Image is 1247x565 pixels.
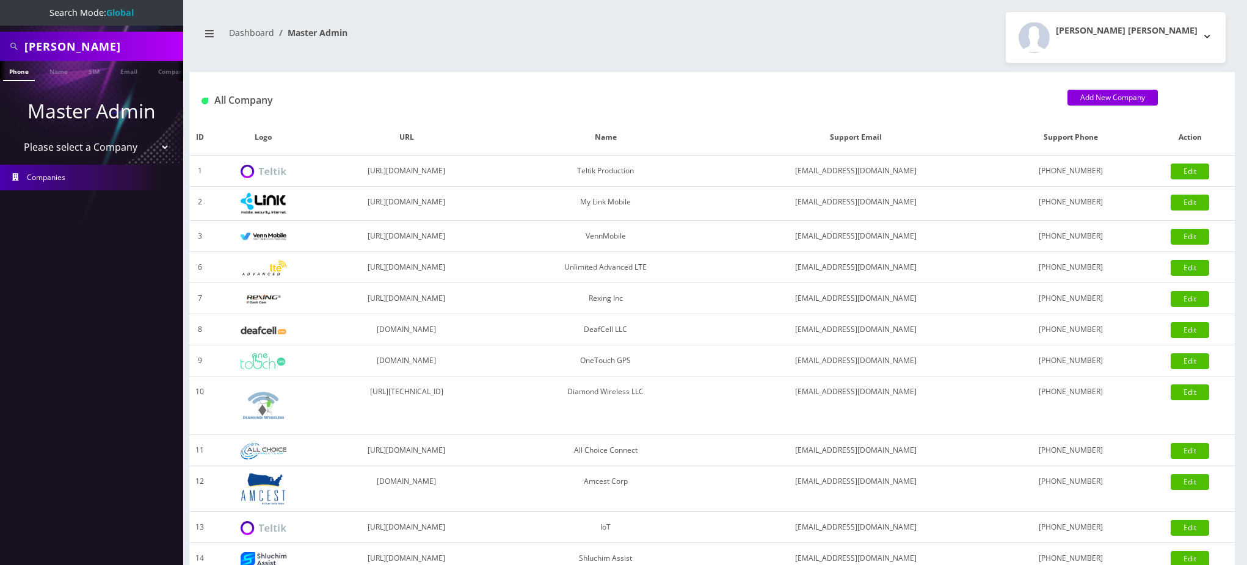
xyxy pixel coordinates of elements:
[714,512,997,543] td: [EMAIL_ADDRESS][DOMAIN_NAME]
[496,120,714,156] th: Name
[714,376,997,435] td: [EMAIL_ADDRESS][DOMAIN_NAME]
[198,20,703,55] nav: breadcrumb
[241,521,286,535] img: IoT
[189,345,210,376] td: 9
[997,314,1146,345] td: [PHONE_NUMBER]
[316,314,496,345] td: [DOMAIN_NAME]
[241,353,286,369] img: OneTouch GPS
[189,314,210,345] td: 8
[316,283,496,314] td: [URL][DOMAIN_NAME]
[106,7,134,18] strong: Global
[496,187,714,221] td: My Link Mobile
[714,314,997,345] td: [EMAIL_ADDRESS][DOMAIN_NAME]
[496,314,714,345] td: DeafCell LLC
[114,61,144,80] a: Email
[189,435,210,466] td: 11
[27,172,65,182] span: Companies
[997,187,1146,221] td: [PHONE_NUMBER]
[1146,120,1235,156] th: Action
[82,61,106,80] a: SIM
[1171,520,1209,536] a: Edit
[316,466,496,512] td: [DOMAIN_NAME]
[714,466,997,512] td: [EMAIL_ADDRESS][DOMAIN_NAME]
[1006,12,1226,63] button: [PERSON_NAME] [PERSON_NAME]
[43,61,74,80] a: Name
[997,156,1146,187] td: [PHONE_NUMBER]
[1056,26,1198,36] h2: [PERSON_NAME] [PERSON_NAME]
[714,221,997,252] td: [EMAIL_ADDRESS][DOMAIN_NAME]
[241,193,286,214] img: My Link Mobile
[241,293,286,305] img: Rexing Inc
[241,383,286,428] img: Diamond Wireless LLC
[189,252,210,283] td: 6
[1171,260,1209,276] a: Edit
[189,466,210,512] td: 12
[202,95,1049,106] h1: All Company
[997,120,1146,156] th: Support Phone
[241,443,286,459] img: All Choice Connect
[316,376,496,435] td: [URL][TECHNICAL_ID]
[189,221,210,252] td: 3
[316,221,496,252] td: [URL][DOMAIN_NAME]
[997,283,1146,314] td: [PHONE_NUMBER]
[997,376,1146,435] td: [PHONE_NUMBER]
[210,120,316,156] th: Logo
[189,376,210,435] td: 10
[997,221,1146,252] td: [PHONE_NUMBER]
[316,435,496,466] td: [URL][DOMAIN_NAME]
[496,512,714,543] td: IoT
[241,261,286,276] img: Unlimited Advanced LTE
[496,435,714,466] td: All Choice Connect
[714,187,997,221] td: [EMAIL_ADDRESS][DOMAIN_NAME]
[316,345,496,376] td: [DOMAIN_NAME]
[316,512,496,543] td: [URL][DOMAIN_NAME]
[714,435,997,466] td: [EMAIL_ADDRESS][DOMAIN_NAME]
[24,35,180,58] input: Search All Companies
[714,120,997,156] th: Support Email
[496,283,714,314] td: Rexing Inc
[189,156,210,187] td: 1
[1171,443,1209,459] a: Edit
[189,120,210,156] th: ID
[1171,195,1209,211] a: Edit
[241,165,286,179] img: Teltik Production
[496,221,714,252] td: VennMobile
[997,435,1146,466] td: [PHONE_NUMBER]
[496,252,714,283] td: Unlimited Advanced LTE
[316,156,496,187] td: [URL][DOMAIN_NAME]
[202,98,208,104] img: All Company
[997,512,1146,543] td: [PHONE_NUMBER]
[316,120,496,156] th: URL
[997,252,1146,283] td: [PHONE_NUMBER]
[1171,474,1209,490] a: Edit
[3,61,35,81] a: Phone
[1171,291,1209,307] a: Edit
[241,326,286,334] img: DeafCell LLC
[189,187,210,221] td: 2
[1171,322,1209,338] a: Edit
[1171,384,1209,400] a: Edit
[714,283,997,314] td: [EMAIL_ADDRESS][DOMAIN_NAME]
[496,376,714,435] td: Diamond Wireless LLC
[1171,164,1209,179] a: Edit
[189,283,210,314] td: 7
[241,232,286,241] img: VennMobile
[241,472,286,505] img: Amcest Corp
[316,252,496,283] td: [URL][DOMAIN_NAME]
[1171,353,1209,369] a: Edit
[714,156,997,187] td: [EMAIL_ADDRESS][DOMAIN_NAME]
[714,252,997,283] td: [EMAIL_ADDRESS][DOMAIN_NAME]
[997,345,1146,376] td: [PHONE_NUMBER]
[496,345,714,376] td: OneTouch GPS
[274,26,347,39] li: Master Admin
[1171,229,1209,245] a: Edit
[316,187,496,221] td: [URL][DOMAIN_NAME]
[229,27,274,38] a: Dashboard
[496,156,714,187] td: Teltik Production
[152,61,193,80] a: Company
[49,7,134,18] span: Search Mode:
[1067,90,1158,106] a: Add New Company
[189,512,210,543] td: 13
[997,466,1146,512] td: [PHONE_NUMBER]
[714,345,997,376] td: [EMAIL_ADDRESS][DOMAIN_NAME]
